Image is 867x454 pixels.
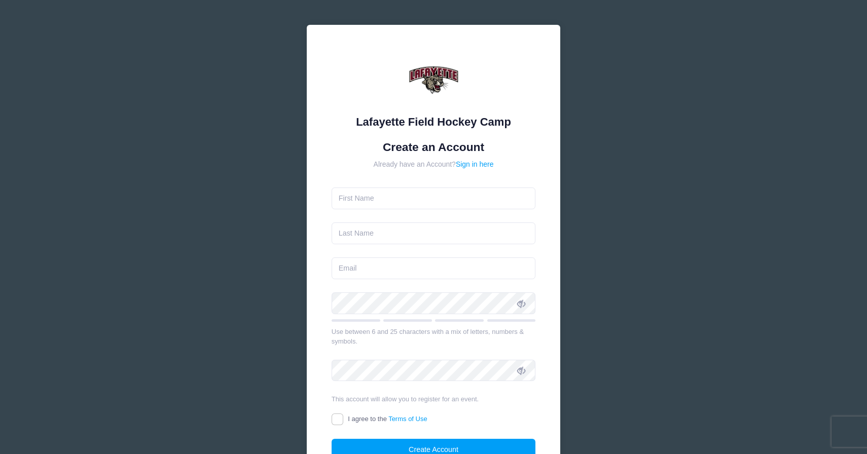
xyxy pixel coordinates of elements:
[348,415,427,423] span: I agree to the
[332,140,536,154] h1: Create an Account
[332,327,536,347] div: Use between 6 and 25 characters with a mix of letters, numbers & symbols.
[332,394,536,404] div: This account will allow you to register for an event.
[332,159,536,170] div: Already have an Account?
[332,222,536,244] input: Last Name
[332,257,536,279] input: Email
[332,413,343,425] input: I agree to theTerms of Use
[403,50,464,110] img: Lafayette Field Hockey Camp
[388,415,427,423] a: Terms of Use
[456,160,494,168] a: Sign in here
[332,187,536,209] input: First Name
[332,113,536,130] div: Lafayette Field Hockey Camp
